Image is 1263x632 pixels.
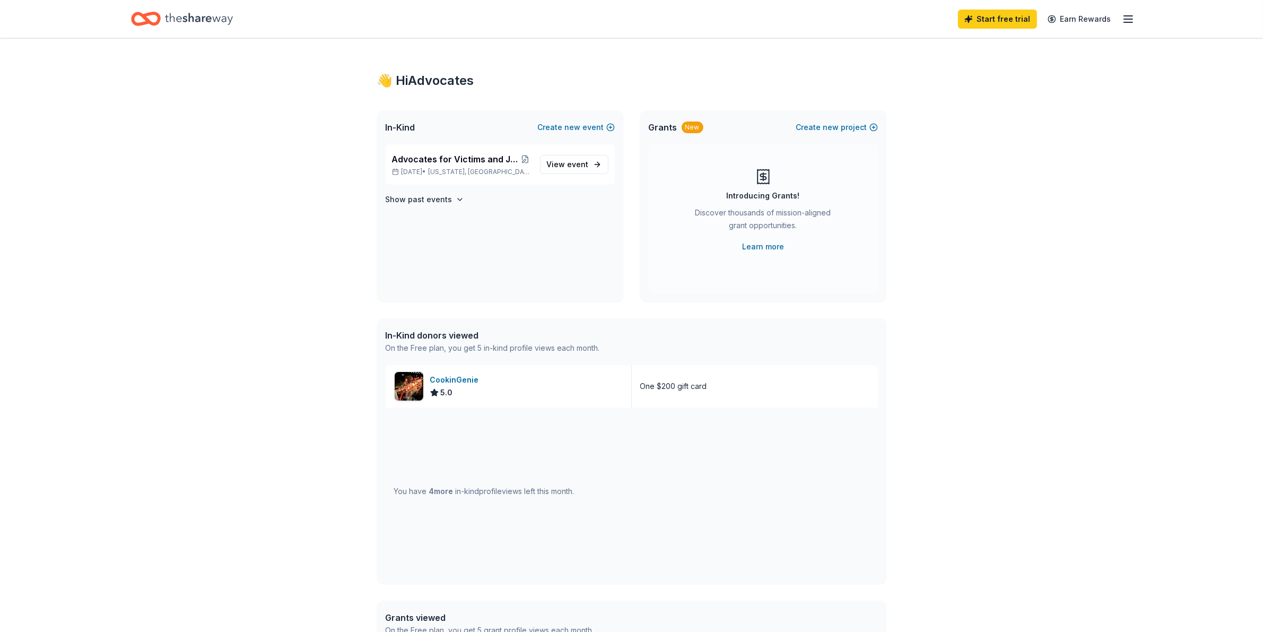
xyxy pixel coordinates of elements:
[430,374,483,386] div: CookinGenie
[386,193,464,206] button: Show past events
[1041,10,1118,29] a: Earn Rewards
[131,6,233,31] a: Home
[649,121,677,134] span: Grants
[540,155,608,174] a: View event
[682,122,703,133] div: New
[386,611,594,624] div: Grants viewed
[386,342,600,354] div: On the Free plan, you get 5 in-kind profile views each month.
[823,121,839,134] span: new
[428,168,531,176] span: [US_STATE], [GEOGRAPHIC_DATA]
[429,487,454,496] span: 4 more
[394,485,574,498] div: You have in-kind profile views left this month.
[392,168,532,176] p: [DATE] •
[691,206,835,236] div: Discover thousands of mission-aligned grant opportunities.
[568,160,589,169] span: event
[640,380,707,393] div: One $200 gift card
[547,158,589,171] span: View
[377,72,886,89] div: 👋 Hi Advocates
[386,193,452,206] h4: Show past events
[742,240,784,253] a: Learn more
[958,10,1037,29] a: Start free trial
[441,386,453,399] span: 5.0
[392,153,519,166] span: Advocates for Victims and Justice Inc. Golf Outing
[386,329,600,342] div: In-Kind donors viewed
[395,372,423,401] img: Image for CookinGenie
[386,121,415,134] span: In-Kind
[538,121,615,134] button: Createnewevent
[796,121,878,134] button: Createnewproject
[727,189,800,202] div: Introducing Grants!
[565,121,581,134] span: new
